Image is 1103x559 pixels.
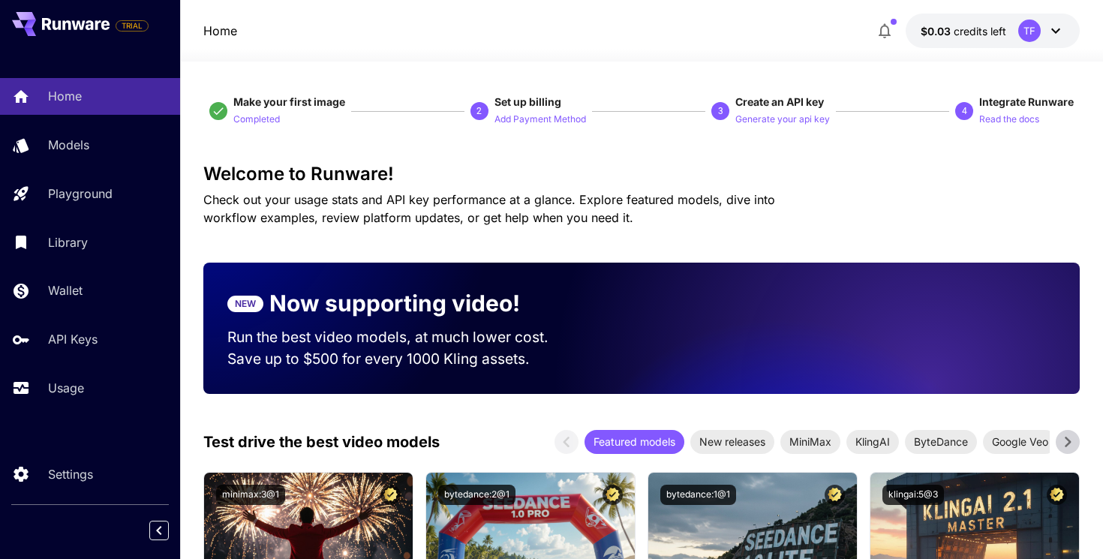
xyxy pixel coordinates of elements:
span: Create an API key [735,95,824,108]
p: Completed [233,113,280,127]
p: Wallet [48,281,83,299]
p: Generate your api key [735,113,830,127]
div: New releases [690,430,774,454]
span: Add your payment card to enable full platform functionality. [116,17,149,35]
div: TF [1018,20,1041,42]
button: Generate your api key [735,110,830,128]
button: Completed [233,110,280,128]
button: Certified Model – Vetted for best performance and includes a commercial license. [825,485,845,505]
div: Collapse sidebar [161,517,180,544]
span: credits left [954,25,1006,38]
button: bytedance:1@1 [660,485,736,505]
span: TRIAL [116,20,148,32]
p: Now supporting video! [269,287,520,320]
span: Featured models [585,434,684,449]
p: API Keys [48,330,98,348]
button: Certified Model – Vetted for best performance and includes a commercial license. [1047,485,1067,505]
p: 2 [476,104,482,118]
button: Read the docs [979,110,1039,128]
p: Test drive the best video models [203,431,440,453]
span: ByteDance [905,434,977,449]
p: Save up to $500 for every 1000 Kling assets. [227,348,577,370]
p: Settings [48,465,93,483]
button: $0.0277TF [906,14,1080,48]
p: Usage [48,379,84,397]
p: Home [48,87,82,105]
div: ByteDance [905,430,977,454]
button: Certified Model – Vetted for best performance and includes a commercial license. [603,485,623,505]
button: Add Payment Method [494,110,586,128]
span: New releases [690,434,774,449]
span: Google Veo [983,434,1057,449]
button: Certified Model – Vetted for best performance and includes a commercial license. [380,485,401,505]
button: klingai:5@3 [882,485,944,505]
p: Run the best video models, at much lower cost. [227,326,577,348]
span: Make your first image [233,95,345,108]
span: MiniMax [780,434,840,449]
button: Collapse sidebar [149,521,169,540]
span: KlingAI [846,434,899,449]
p: Add Payment Method [494,113,586,127]
div: MiniMax [780,430,840,454]
h3: Welcome to Runware! [203,164,1080,185]
div: KlingAI [846,430,899,454]
div: Google Veo [983,430,1057,454]
p: Library [48,233,88,251]
p: 4 [962,104,967,118]
span: $0.03 [921,25,954,38]
p: Playground [48,185,113,203]
nav: breadcrumb [203,22,237,40]
span: Check out your usage stats and API key performance at a glance. Explore featured models, dive int... [203,192,775,225]
p: 3 [718,104,723,118]
button: minimax:3@1 [216,485,285,505]
div: $0.0277 [921,23,1006,39]
button: bytedance:2@1 [438,485,515,505]
p: NEW [235,297,256,311]
span: Set up billing [494,95,561,108]
p: Read the docs [979,113,1039,127]
p: Models [48,136,89,154]
span: Integrate Runware [979,95,1074,108]
div: Featured models [585,430,684,454]
a: Home [203,22,237,40]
